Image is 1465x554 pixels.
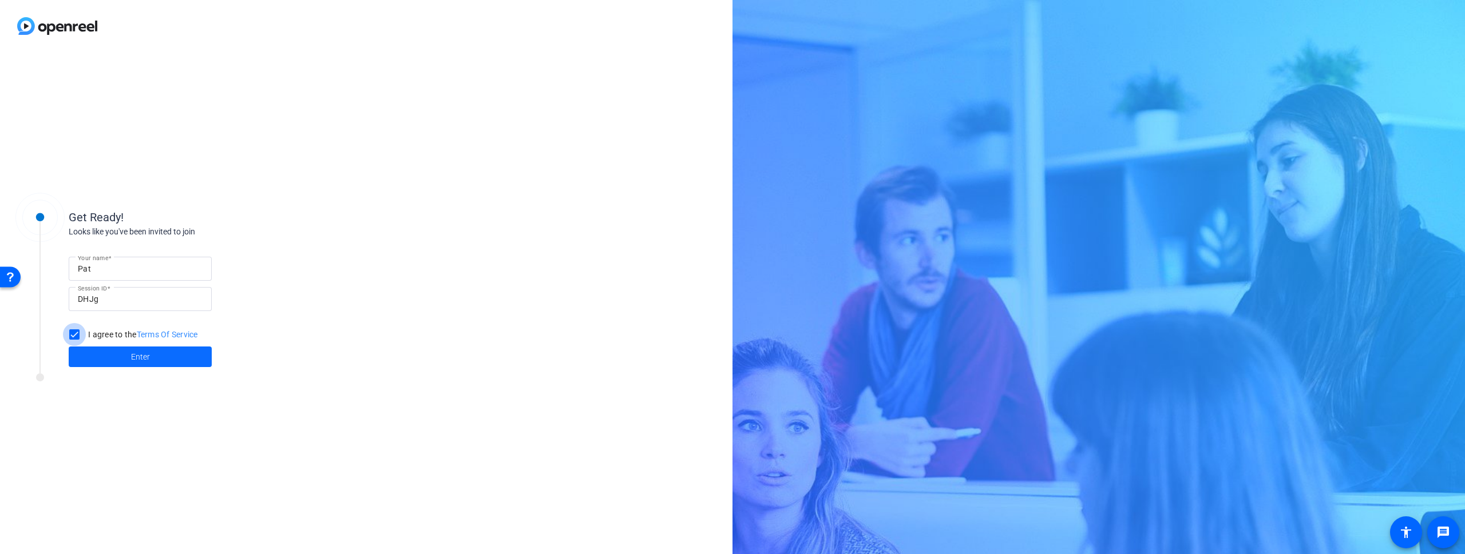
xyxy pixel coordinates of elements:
a: Terms Of Service [137,330,198,339]
button: Enter [69,346,212,367]
div: Get Ready! [69,209,298,226]
mat-icon: message [1436,525,1450,539]
mat-icon: accessibility [1399,525,1413,539]
label: I agree to the [86,329,198,340]
mat-label: Session ID [78,285,107,292]
div: Looks like you've been invited to join [69,226,298,238]
span: Enter [131,351,150,363]
mat-label: Your name [78,254,108,261]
